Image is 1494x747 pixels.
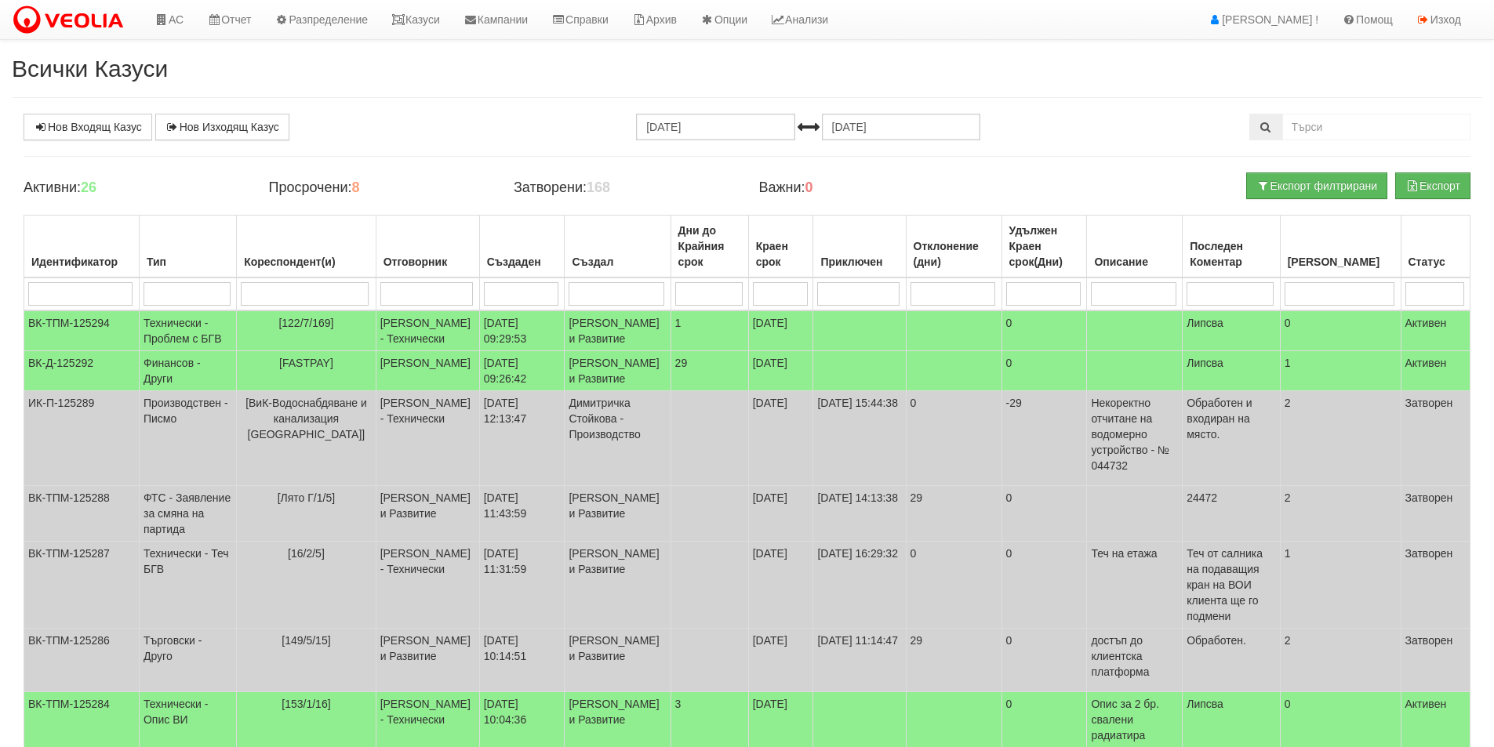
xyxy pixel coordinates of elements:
div: Последен Коментар [1187,235,1275,273]
td: [PERSON_NAME] и Развитие [565,351,671,391]
td: [PERSON_NAME] и Развитие [565,486,671,542]
img: VeoliaLogo.png [12,4,131,37]
td: 0 [1001,310,1087,351]
input: Търсене по Идентификатор, Бл/Вх/Ап, Тип, Описание, Моб. Номер, Имейл, Файл, Коментар, [1282,114,1470,140]
span: Теч от салника на подаващия кран на ВОИ клиента ще го подмени [1187,547,1263,622]
td: 0 [1001,542,1087,629]
td: [DATE] 10:14:51 [479,629,565,692]
td: [DATE] [748,391,813,486]
div: Създал [569,251,666,273]
th: Отговорник: No sort applied, activate to apply an ascending sort [376,216,479,278]
td: Финансов - Други [139,351,236,391]
td: 2 [1280,391,1401,486]
td: [DATE] 14:13:38 [813,486,906,542]
span: Липсва [1187,357,1223,369]
div: Тип [144,251,232,273]
th: Отклонение (дни): No sort applied, activate to apply an ascending sort [906,216,1001,278]
b: 8 [351,179,359,195]
td: Затворен [1401,486,1470,542]
b: 0 [805,179,813,195]
span: Липсва [1187,698,1223,710]
td: 0 [1001,629,1087,692]
td: [DATE] [748,629,813,692]
td: [DATE] 11:43:59 [479,486,565,542]
div: Отговорник [380,251,475,273]
td: [DATE] 09:26:42 [479,351,565,391]
td: 2 [1280,629,1401,692]
h4: Важни: [758,180,980,196]
th: Идентификатор: No sort applied, activate to apply an ascending sort [24,216,140,278]
h4: Затворени: [514,180,735,196]
td: 0 [1001,351,1087,391]
td: 0 [1280,310,1401,351]
div: Идентификатор [28,251,135,273]
th: Създаден: No sort applied, activate to apply an ascending sort [479,216,565,278]
td: [DATE] 15:44:38 [813,391,906,486]
th: Удължен Краен срок(Дни): No sort applied, activate to apply an ascending sort [1001,216,1087,278]
td: [DATE] 09:29:53 [479,310,565,351]
td: 2 [1280,486,1401,542]
span: [16/2/5] [288,547,325,560]
td: [DATE] [748,351,813,391]
td: Технически - Теч БГВ [139,542,236,629]
td: [PERSON_NAME] - Технически [376,310,479,351]
span: Обработен и входиран на място. [1187,397,1252,441]
span: 1 [675,317,682,329]
td: [DATE] 11:14:47 [813,629,906,692]
th: Създал: No sort applied, activate to apply an ascending sort [565,216,671,278]
h2: Всички Казуси [12,56,1482,82]
span: Обработен. [1187,634,1246,647]
td: ВК-ТПМ-125294 [24,310,140,351]
td: 0 [906,391,1001,486]
td: [PERSON_NAME] и Развитие [376,486,479,542]
span: [153/1/16] [282,698,330,710]
p: Теч на етажа [1091,546,1178,561]
th: Кореспондент(и): No sort applied, activate to apply an ascending sort [237,216,376,278]
b: 26 [81,179,96,195]
td: [DATE] [748,542,813,629]
td: 29 [906,629,1001,692]
span: 24472 [1187,491,1217,504]
td: Активен [1401,351,1470,391]
span: Липсва [1187,317,1223,329]
span: [ВиК-Водоснабдяване и канализация [GEOGRAPHIC_DATA]] [245,397,367,441]
td: [DATE] [748,310,813,351]
a: Нов Входящ Казус [24,114,152,140]
p: Некоректно отчитане на водомерно устройство - № 044732 [1091,395,1178,473]
td: Активен [1401,310,1470,351]
button: Експорт филтрирани [1246,172,1387,199]
td: ИК-П-125289 [24,391,140,486]
a: Нов Изходящ Казус [155,114,289,140]
div: Кореспондент(и) [241,251,371,273]
td: ФТС - Заявление за смяна на партида [139,486,236,542]
th: Описание: No sort applied, activate to apply an ascending sort [1087,216,1183,278]
td: [PERSON_NAME] и Развитие [565,542,671,629]
button: Експорт [1395,172,1470,199]
div: Създаден [484,251,561,273]
h4: Просрочени: [268,180,489,196]
th: Статус: No sort applied, activate to apply an ascending sort [1401,216,1470,278]
td: Технически - Проблем с БГВ [139,310,236,351]
div: Приключен [817,251,901,273]
td: [PERSON_NAME] - Технически [376,542,479,629]
div: Удължен Краен срок(Дни) [1006,219,1083,273]
th: Брой Файлове: No sort applied, activate to apply an ascending sort [1280,216,1401,278]
div: Статус [1405,251,1467,273]
td: ВК-ТПМ-125287 [24,542,140,629]
td: Производствен - Писмо [139,391,236,486]
th: Краен срок: No sort applied, activate to apply an ascending sort [748,216,813,278]
span: [Лято Г/1/5] [278,491,335,504]
p: достъп до клиентска платформа [1091,633,1178,680]
td: 0 [906,542,1001,629]
td: [DATE] 12:13:47 [479,391,565,486]
td: Затворен [1401,391,1470,486]
td: Димитричка Стойкова - Производство [565,391,671,486]
td: [PERSON_NAME] [376,351,479,391]
td: ВК-Д-125292 [24,351,140,391]
div: [PERSON_NAME] [1285,251,1397,273]
td: Затворен [1401,629,1470,692]
div: Краен срок [753,235,809,273]
div: Отклонение (дни) [911,235,998,273]
p: Опис за 2 бр. свалени радиатира [1091,696,1178,743]
td: [DATE] 11:31:59 [479,542,565,629]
